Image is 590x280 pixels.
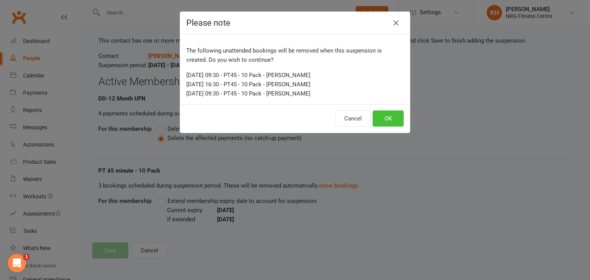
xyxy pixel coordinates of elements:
[186,71,404,80] div: [DATE] 09:30 - PT45 - 10 Pack - [PERSON_NAME]
[186,89,404,98] div: [DATE] 09:30 - PT45 - 10 Pack - [PERSON_NAME]
[186,80,404,89] div: [DATE] 16:30 - PT45 - 10 Pack - [PERSON_NAME]
[335,110,371,127] button: Cancel
[186,46,404,64] p: The following unattended bookings will be removed when this suspension is created. Do you wish to...
[8,254,26,272] iframe: Intercom live chat
[373,110,404,127] button: OK
[23,254,30,260] span: 1
[186,18,404,28] h4: Please note
[390,17,402,29] button: Close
